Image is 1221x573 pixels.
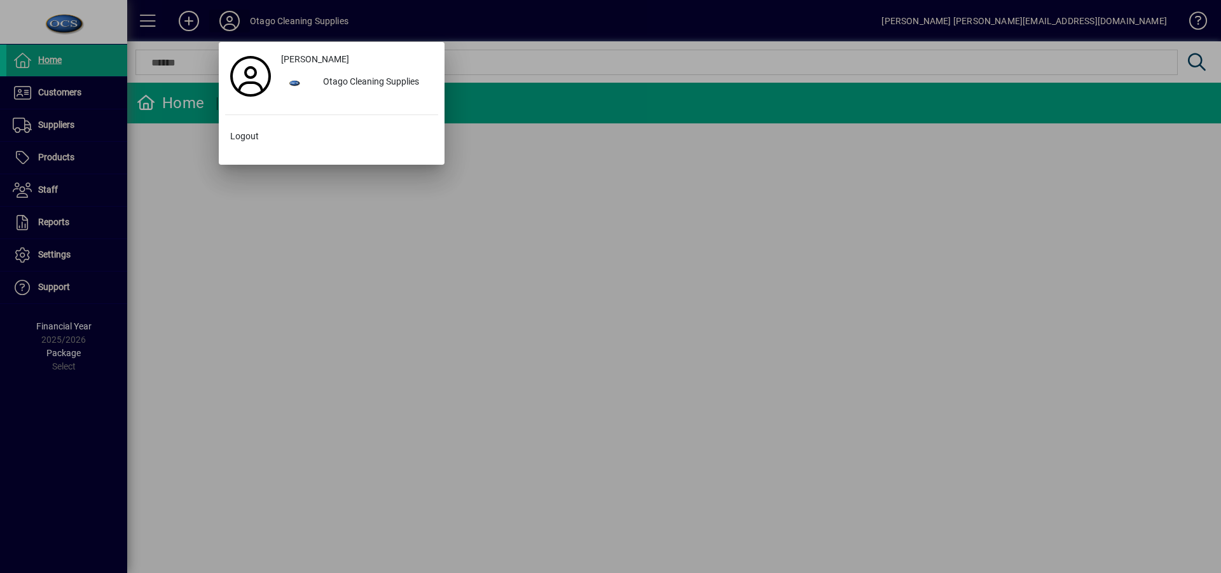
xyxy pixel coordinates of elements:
[276,71,438,94] button: Otago Cleaning Supplies
[225,125,438,148] button: Logout
[276,48,438,71] a: [PERSON_NAME]
[225,65,276,88] a: Profile
[281,53,349,66] span: [PERSON_NAME]
[230,130,259,143] span: Logout
[313,71,438,94] div: Otago Cleaning Supplies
